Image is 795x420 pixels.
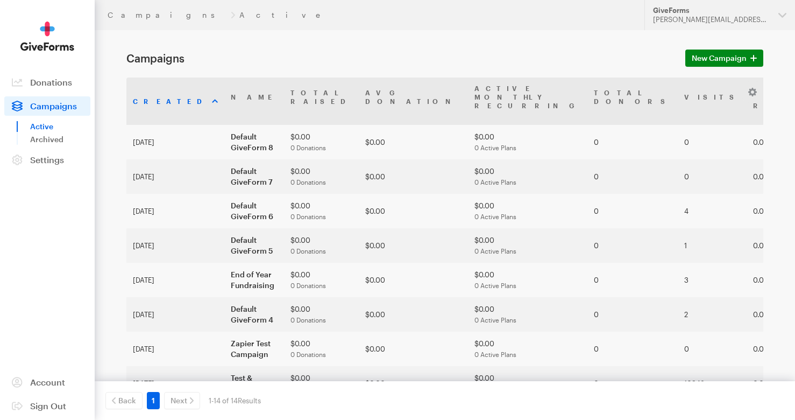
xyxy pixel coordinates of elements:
[359,78,468,125] th: AvgDonation: activate to sort column ascending
[678,125,747,159] td: 0
[474,316,516,324] span: 0 Active Plans
[290,178,326,186] span: 0 Donations
[468,297,587,332] td: $0.00
[685,50,763,67] a: New Campaign
[474,213,516,220] span: 0 Active Plans
[126,332,224,366] td: [DATE]
[587,78,678,125] th: TotalDonors: activate to sort column ascending
[474,247,516,255] span: 0 Active Plans
[284,159,359,194] td: $0.00
[108,11,226,19] a: Campaigns
[126,263,224,297] td: [DATE]
[359,297,468,332] td: $0.00
[587,332,678,366] td: 0
[359,194,468,228] td: $0.00
[30,401,66,411] span: Sign Out
[678,194,747,228] td: 4
[126,125,224,159] td: [DATE]
[4,150,90,170] a: Settings
[126,297,224,332] td: [DATE]
[4,396,90,416] a: Sign Out
[30,155,64,165] span: Settings
[587,263,678,297] td: 0
[224,297,284,332] td: Default GiveForm 4
[290,247,326,255] span: 0 Donations
[126,366,224,401] td: [DATE]
[290,144,326,151] span: 0 Donations
[587,125,678,159] td: 0
[126,78,224,125] th: Created: activate to sort column ascending
[692,52,747,65] span: New Campaign
[126,52,672,65] h1: Campaigns
[678,228,747,263] td: 1
[474,178,516,186] span: 0 Active Plans
[474,144,516,151] span: 0 Active Plans
[359,228,468,263] td: $0.00
[30,377,65,387] span: Account
[587,159,678,194] td: 0
[678,297,747,332] td: 2
[224,263,284,297] td: End of Year Fundraising
[224,332,284,366] td: Zapier Test Campaign
[224,194,284,228] td: Default GiveForm 6
[30,101,77,111] span: Campaigns
[290,282,326,289] span: 0 Donations
[678,332,747,366] td: 0
[359,125,468,159] td: $0.00
[359,263,468,297] td: $0.00
[587,228,678,263] td: 0
[126,194,224,228] td: [DATE]
[468,263,587,297] td: $0.00
[678,78,747,125] th: Visits: activate to sort column ascending
[224,78,284,125] th: Name: activate to sort column ascending
[284,125,359,159] td: $0.00
[468,366,587,401] td: $0.00
[4,73,90,92] a: Donations
[653,15,770,24] div: [PERSON_NAME][EMAIL_ADDRESS][DOMAIN_NAME]
[209,392,261,409] div: 1-14 of 14
[587,194,678,228] td: 0
[284,297,359,332] td: $0.00
[587,297,678,332] td: 0
[284,332,359,366] td: $0.00
[284,78,359,125] th: TotalRaised: activate to sort column ascending
[468,159,587,194] td: $0.00
[224,159,284,194] td: Default GiveForm 7
[224,125,284,159] td: Default GiveForm 8
[30,77,72,87] span: Donations
[468,125,587,159] td: $0.00
[126,228,224,263] td: [DATE]
[284,263,359,297] td: $0.00
[468,228,587,263] td: $0.00
[284,366,359,401] td: $0.00
[20,22,74,51] img: GiveForms
[468,332,587,366] td: $0.00
[126,159,224,194] td: [DATE]
[290,351,326,358] span: 0 Donations
[678,366,747,401] td: 10948
[587,366,678,401] td: 0
[30,133,90,146] a: Archived
[678,263,747,297] td: 3
[238,396,261,405] span: Results
[224,228,284,263] td: Default GiveForm 5
[474,351,516,358] span: 0 Active Plans
[224,366,284,401] td: Test & Debugging
[290,316,326,324] span: 0 Donations
[290,213,326,220] span: 0 Donations
[359,332,468,366] td: $0.00
[284,228,359,263] td: $0.00
[678,159,747,194] td: 0
[474,282,516,289] span: 0 Active Plans
[359,159,468,194] td: $0.00
[468,78,587,125] th: Active MonthlyRecurring: activate to sort column ascending
[359,366,468,401] td: $0.00
[30,120,90,133] a: Active
[468,194,587,228] td: $0.00
[284,194,359,228] td: $0.00
[4,373,90,392] a: Account
[4,96,90,116] a: Campaigns
[653,6,770,15] div: GiveForms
